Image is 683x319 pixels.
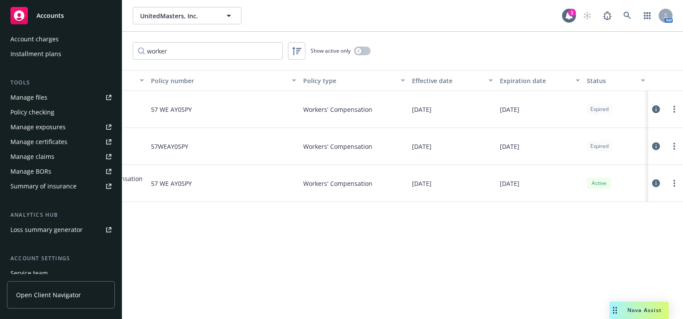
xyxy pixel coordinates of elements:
button: Nova Assist [609,302,669,319]
a: Start snowing [579,7,596,24]
a: Manage BORs [7,165,115,178]
div: Status [587,76,636,85]
a: Search [619,7,636,24]
span: [DATE] [412,142,432,151]
a: more [669,141,680,151]
span: [DATE] [500,105,519,114]
button: Effective date [408,70,496,91]
span: Accounts [37,12,64,19]
div: 1 [568,9,576,17]
div: Policy type [303,76,395,85]
a: Policy checking [7,105,115,119]
div: Service team [10,266,48,280]
div: Tools [7,78,115,87]
span: 57 WE AY0SPY [151,179,192,188]
a: Service team [7,266,115,280]
a: Accounts [7,3,115,28]
div: Manage exposures [10,120,66,134]
span: [DATE] [412,105,432,114]
span: 57WEAY0SPY [151,142,188,151]
div: Policy checking [10,105,54,119]
span: [DATE] [412,179,432,188]
div: Loss summary generator [10,223,83,237]
span: Workers' Compensation [303,105,372,114]
a: Manage files [7,91,115,104]
div: Expiration date [500,76,570,85]
div: Manage BORs [10,165,51,178]
div: Effective date [412,76,483,85]
span: Open Client Navigator [16,290,81,299]
div: Installment plans [10,47,61,61]
span: Nova Assist [627,306,662,314]
span: Expired [590,142,609,150]
button: UnitedMasters, Inc. [133,7,241,24]
a: Report a Bug [599,7,616,24]
a: more [669,104,680,114]
div: Manage claims [10,150,54,164]
span: Expired [590,105,609,113]
div: Manage certificates [10,135,67,149]
button: Policy type [300,70,408,91]
a: more [669,178,680,188]
span: Workers' Compensation [303,179,372,188]
div: Account settings [7,254,115,263]
span: [DATE] [500,179,519,188]
a: Summary of insurance [7,179,115,193]
button: Expiration date [496,70,583,91]
a: Loss summary generator [7,223,115,237]
a: Account charges [7,32,115,46]
a: Manage claims [7,150,115,164]
a: Manage exposures [7,120,115,134]
span: 57 WE AY0SPY [151,105,192,114]
div: Account charges [10,32,59,46]
span: [DATE] [500,142,519,151]
button: Status [583,70,649,91]
div: Drag to move [609,302,620,319]
button: Policy number [147,70,300,91]
div: Summary of insurance [10,179,77,193]
div: Analytics hub [7,211,115,219]
input: Filter by keyword... [133,42,283,60]
div: Manage files [10,91,47,104]
span: Workers' Compensation [303,142,372,151]
span: UnitedMasters, Inc. [140,11,215,20]
a: Installment plans [7,47,115,61]
a: Switch app [639,7,656,24]
div: Policy number [151,76,287,85]
span: Show active only [311,47,351,54]
span: Active [590,179,608,187]
a: Manage certificates [7,135,115,149]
